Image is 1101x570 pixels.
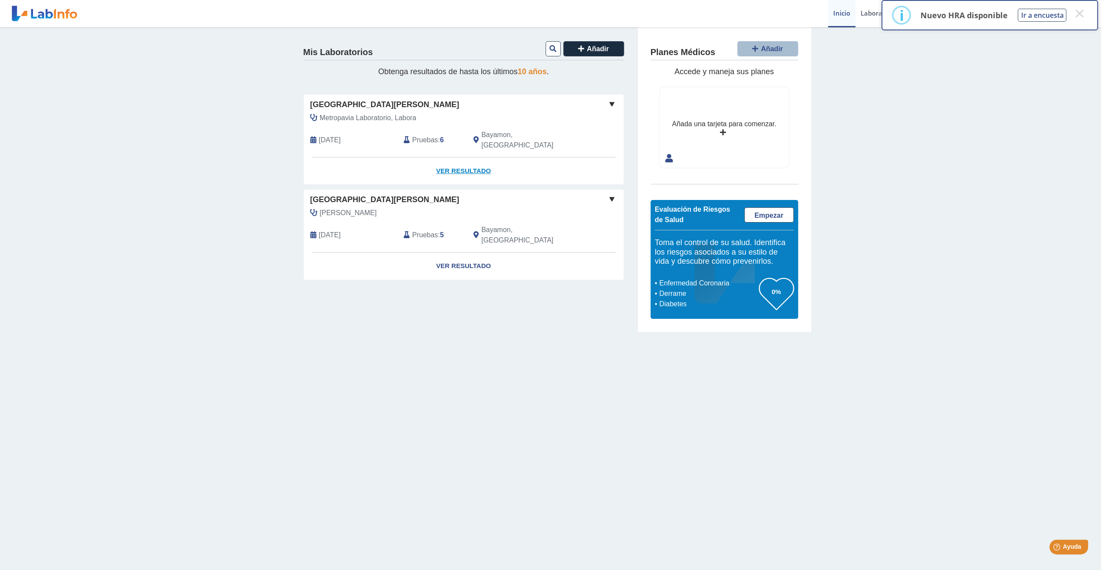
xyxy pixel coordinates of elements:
span: Accede y maneja sus planes [674,67,774,76]
b: 5 [440,231,444,239]
span: 10 años [518,67,547,76]
span: [GEOGRAPHIC_DATA][PERSON_NAME] [310,99,459,111]
button: Ir a encuesta [1018,9,1066,22]
div: i [899,7,904,23]
span: Pruebas [412,135,438,145]
span: Bayamon, PR [481,225,577,246]
span: Añadir [587,45,609,52]
span: Pena Figueroa, Luis [320,208,377,218]
li: Enfermedad Coronaria [657,278,759,288]
button: Close this dialog [1071,6,1087,21]
div: : [397,225,467,246]
h5: Toma el control de su salud. Identifica los riesgos asociados a su estilo de vida y descubre cómo... [655,238,794,266]
span: Obtenga resultados de hasta los últimos . [378,67,549,76]
span: Metropavia Laboratorio, Labora [320,113,417,123]
span: Empezar [754,212,783,219]
div: Añada una tarjeta para comenzar. [672,119,776,129]
span: [GEOGRAPHIC_DATA][PERSON_NAME] [310,194,459,206]
button: Añadir [563,41,624,56]
span: Pruebas [412,230,438,240]
span: 2024-05-06 [319,230,341,240]
h4: Mis Laboratorios [303,47,373,58]
span: Evaluación de Riesgos de Salud [655,206,730,223]
p: Nuevo HRA disponible [920,10,1007,20]
li: Derrame [657,288,759,299]
span: 2025-08-25 [319,135,341,145]
b: 6 [440,136,444,144]
a: Ver Resultado [304,157,624,185]
h4: Planes Médicos [651,47,715,58]
iframe: Help widget launcher [1024,536,1091,560]
span: Bayamon, PR [481,130,577,151]
button: Añadir [737,41,798,56]
a: Empezar [744,207,794,223]
span: Añadir [761,45,783,52]
a: Ver Resultado [304,252,624,280]
h3: 0% [759,286,794,297]
div: : [397,130,467,151]
li: Diabetes [657,299,759,309]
